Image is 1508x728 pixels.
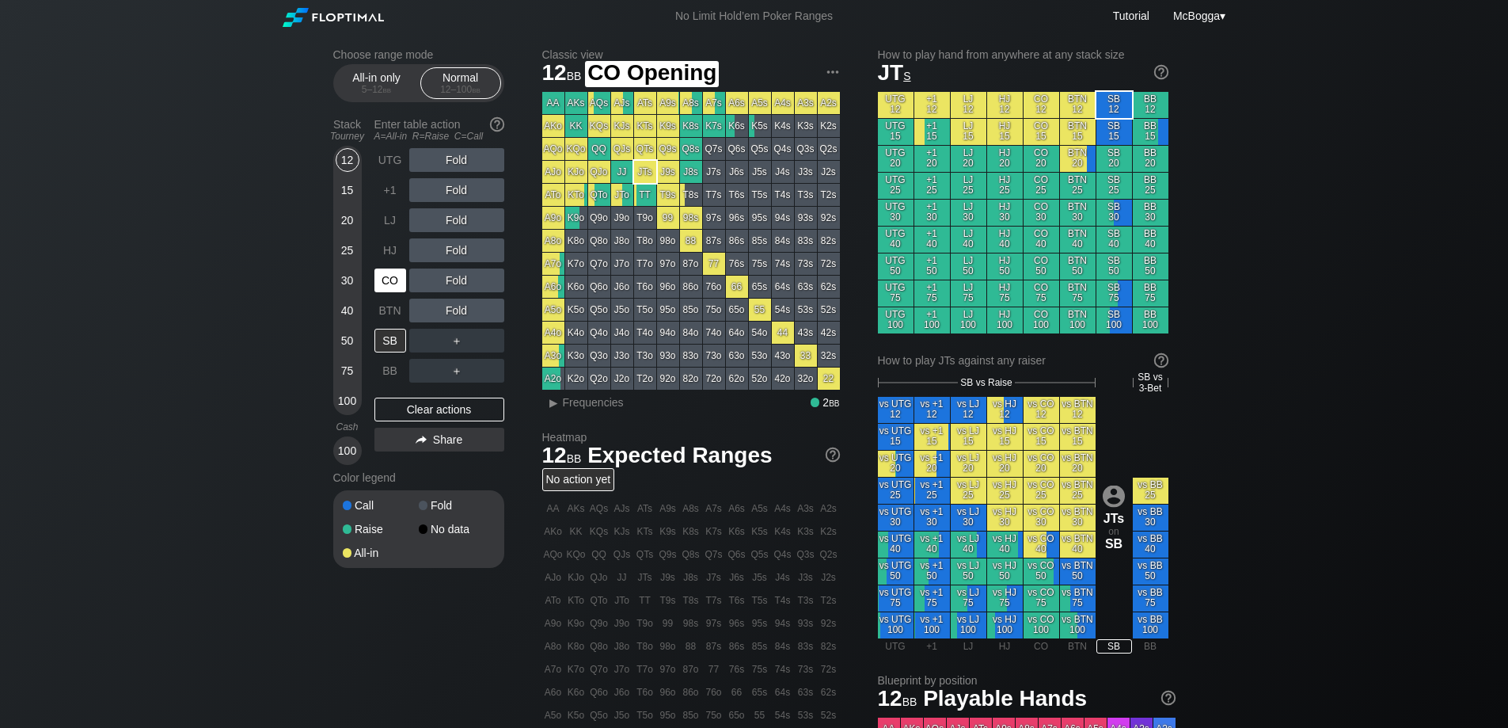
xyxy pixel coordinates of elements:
[951,227,986,253] div: LJ 40
[336,269,359,292] div: 30
[680,322,702,344] div: 84o
[588,161,610,183] div: QJo
[987,200,1023,226] div: HJ 30
[634,368,656,390] div: T2o
[795,253,817,275] div: 73s
[409,299,504,322] div: Fold
[567,66,582,83] span: bb
[1153,352,1170,369] img: help.32db89a4.svg
[951,146,986,172] div: LJ 20
[878,173,914,199] div: UTG 25
[374,208,406,232] div: LJ
[726,345,748,367] div: 63o
[634,299,656,321] div: T5o
[703,230,725,252] div: 87s
[634,322,656,344] div: T4o
[749,115,771,137] div: K5s
[878,227,914,253] div: UTG 40
[565,368,587,390] div: K2o
[336,178,359,202] div: 15
[333,48,504,61] h2: Choose range mode
[657,161,679,183] div: J9s
[588,299,610,321] div: Q5o
[772,138,794,160] div: Q4s
[657,299,679,321] div: 95o
[374,131,504,142] div: A=All-in R=Raise C=Call
[914,146,950,172] div: +1 20
[343,500,419,511] div: Call
[726,368,748,390] div: 62o
[903,66,910,83] span: s
[336,238,359,262] div: 25
[1133,227,1168,253] div: BB 40
[565,138,587,160] div: KQo
[1096,280,1132,307] div: SB 75
[795,184,817,206] div: T3s
[795,230,817,252] div: 83s
[565,322,587,344] div: K4o
[657,322,679,344] div: 94o
[749,161,771,183] div: J5s
[703,92,725,114] div: A7s
[795,161,817,183] div: J3s
[987,146,1023,172] div: HJ 20
[1096,146,1132,172] div: SB 20
[951,119,986,145] div: LJ 15
[588,230,610,252] div: Q8o
[749,138,771,160] div: Q5s
[565,253,587,275] div: K7o
[542,368,564,390] div: A2o
[585,61,719,87] span: CO Opening
[795,322,817,344] div: 43s
[1060,253,1096,280] div: BTN 50
[680,345,702,367] div: 83o
[374,299,406,322] div: BTN
[772,345,794,367] div: 43o
[795,276,817,298] div: 63s
[651,10,857,26] div: No Limit Hold’em Poker Ranges
[1096,92,1132,118] div: SB 12
[726,92,748,114] div: A6s
[1133,253,1168,280] div: BB 50
[878,253,914,280] div: UTG 50
[336,208,359,232] div: 20
[1060,200,1096,226] div: BTN 30
[914,119,950,145] div: +1 15
[1160,689,1177,707] img: help.32db89a4.svg
[1024,280,1059,307] div: CO 75
[818,299,840,321] div: 52s
[542,115,564,137] div: AKo
[772,322,794,344] div: 44
[634,115,656,137] div: KTs
[818,276,840,298] div: 62s
[327,131,368,142] div: Tourney
[588,184,610,206] div: QTo
[336,359,359,383] div: 75
[588,115,610,137] div: KQs
[1173,10,1220,22] span: McBogga
[565,299,587,321] div: K5o
[1133,146,1168,172] div: BB 20
[611,207,633,229] div: J9o
[818,138,840,160] div: Q2s
[772,276,794,298] div: 64s
[340,68,413,98] div: All-in only
[336,299,359,322] div: 40
[588,253,610,275] div: Q7o
[749,253,771,275] div: 75s
[818,230,840,252] div: 82s
[565,115,587,137] div: KK
[565,207,587,229] div: K9o
[703,253,725,275] div: 77
[542,138,564,160] div: AQo
[657,345,679,367] div: 93o
[542,184,564,206] div: ATo
[795,115,817,137] div: K3s
[1060,280,1096,307] div: BTN 75
[634,184,656,206] div: TT
[1169,7,1228,25] div: ▾
[1153,63,1170,81] img: help.32db89a4.svg
[409,329,504,353] div: ＋
[419,500,495,511] div: Fold
[542,92,564,114] div: AA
